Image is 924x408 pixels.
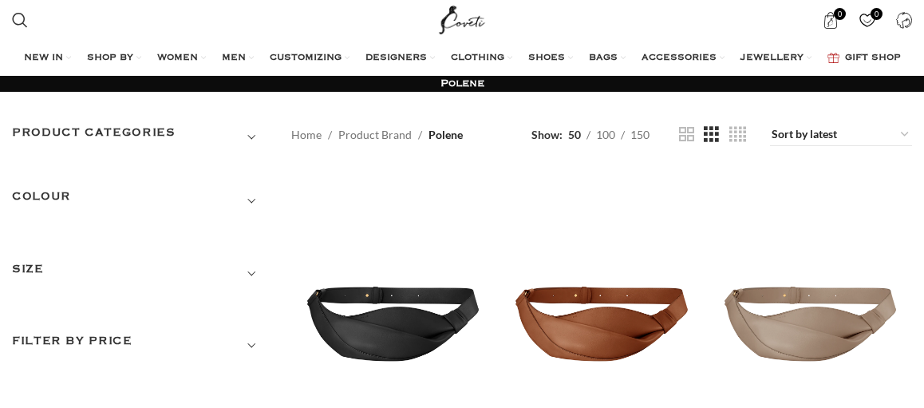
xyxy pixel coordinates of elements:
[157,42,206,74] a: WOMEN
[157,52,198,65] span: WOMEN
[827,53,839,63] img: GiftBag
[528,42,573,74] a: SHOES
[222,52,246,65] span: MEN
[827,42,901,74] a: GIFT SHOP
[851,4,883,36] a: 0
[222,42,254,74] a: MEN
[4,42,920,74] div: Main navigation
[270,42,349,74] a: CUSTOMIZING
[87,52,133,65] span: SHOP BY
[451,42,512,74] a: CLOTHING
[871,8,883,20] span: 0
[528,52,565,65] span: SHOES
[709,170,912,403] a: Neyu Edition Smooth Taupe Bag
[642,42,725,74] a: ACCESSORIES
[87,42,141,74] a: SHOP BY
[270,52,342,65] span: CUSTOMIZING
[365,42,435,74] a: DESIGNERS
[12,332,267,359] h3: Filter by price
[291,170,495,403] a: Neyu Edition Smooth Black Bag
[589,52,618,65] span: BAGS
[500,170,703,403] a: Neyu Edition Smooth Cognac Bag
[740,52,804,65] span: JEWELLERY
[834,8,846,20] span: 0
[24,42,71,74] a: NEW IN
[24,52,63,65] span: NEW IN
[451,52,504,65] span: CLOTHING
[851,4,883,36] div: My Wishlist
[436,12,489,26] a: Site logo
[740,42,811,74] a: JEWELLERY
[365,52,427,65] span: DESIGNERS
[642,52,717,65] span: ACCESSORIES
[12,188,267,215] h3: COLOUR
[845,52,901,65] span: GIFT SHOP
[4,4,36,36] a: Search
[12,260,267,287] h3: SIZE
[814,4,847,36] a: 0
[12,124,267,151] h3: Product categories
[589,42,626,74] a: BAGS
